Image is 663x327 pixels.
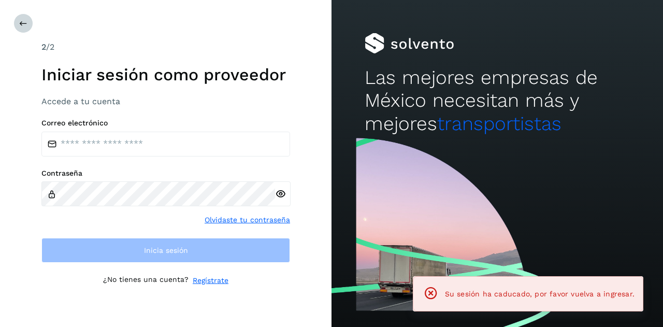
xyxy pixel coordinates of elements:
span: Inicia sesión [144,247,188,254]
div: /2 [41,41,290,53]
button: Inicia sesión [41,238,290,263]
a: Olvidaste tu contraseña [205,215,290,225]
a: Regístrate [193,275,228,286]
label: Contraseña [41,169,290,178]
span: 2 [41,42,46,52]
p: ¿No tienes una cuenta? [103,275,189,286]
h1: Iniciar sesión como proveedor [41,65,290,84]
label: Correo electrónico [41,119,290,127]
h2: Las mejores empresas de México necesitan más y mejores [365,66,630,135]
span: Su sesión ha caducado, por favor vuelva a ingresar. [445,290,635,298]
span: transportistas [437,112,561,135]
h3: Accede a tu cuenta [41,96,290,106]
